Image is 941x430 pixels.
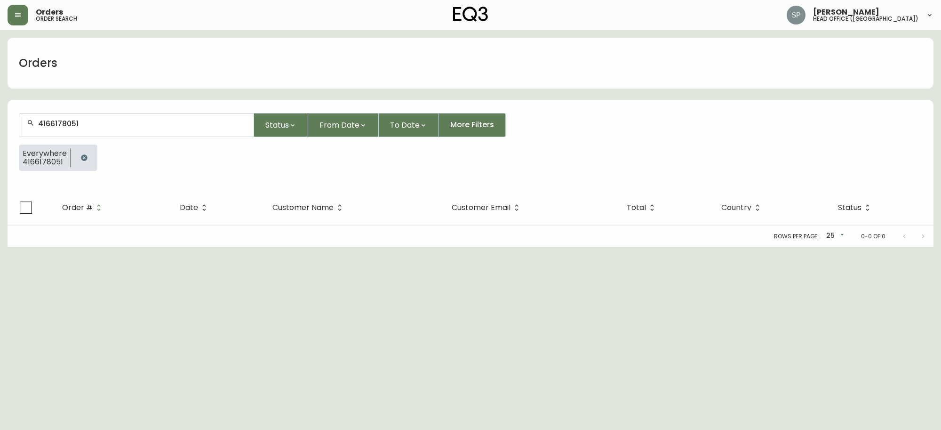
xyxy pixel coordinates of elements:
span: Everywhere [23,149,67,158]
h1: Orders [19,55,57,71]
span: Date [180,205,198,211]
h5: head office ([GEOGRAPHIC_DATA]) [813,16,918,22]
span: Order # [62,205,93,211]
span: 4166178051 [23,158,67,166]
img: logo [453,7,488,22]
span: Customer Name [272,203,346,212]
span: Country [721,205,751,211]
span: Orders [36,8,63,16]
p: 0-0 of 0 [861,232,885,241]
button: Status [254,113,308,137]
span: Country [721,203,764,212]
span: More Filters [450,120,494,130]
button: From Date [308,113,379,137]
span: Order # [62,203,105,212]
span: Date [180,203,210,212]
span: Total [627,205,646,211]
span: To Date [390,119,420,131]
button: To Date [379,113,439,137]
h5: order search [36,16,77,22]
span: Status [838,205,861,211]
span: Total [627,203,658,212]
div: 25 [822,228,846,244]
button: More Filters [439,113,506,137]
img: 0cb179e7bf3690758a1aaa5f0aafa0b4 [787,6,805,24]
span: From Date [319,119,359,131]
span: Status [265,119,289,131]
span: [PERSON_NAME] [813,8,879,16]
p: Rows per page: [774,232,819,241]
span: Customer Email [452,203,523,212]
input: Search [38,119,246,128]
span: Customer Email [452,205,510,211]
span: Customer Name [272,205,334,211]
span: Status [838,203,874,212]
